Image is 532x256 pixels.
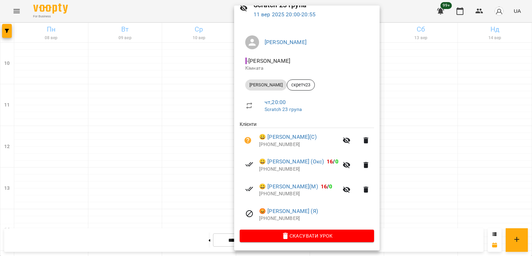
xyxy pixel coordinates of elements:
[265,106,302,112] a: Scratch 23 група
[259,207,318,215] a: 😡 [PERSON_NAME] (Я)
[321,183,332,190] b: /
[327,158,333,165] span: 16
[245,58,292,64] span: - [PERSON_NAME]
[240,230,374,242] button: Скасувати Урок
[245,232,369,240] span: Скасувати Урок
[287,79,315,91] div: скретч23
[259,166,338,173] p: [PHONE_NUMBER]
[245,65,369,72] p: Кімната
[327,158,338,165] b: /
[245,185,254,193] svg: Візит сплачено
[265,39,307,45] a: [PERSON_NAME]
[329,183,332,190] span: 0
[245,210,254,218] svg: Візит скасовано
[254,11,316,18] a: 11 вер 2025 20:00-20:55
[259,141,338,148] p: [PHONE_NUMBER]
[335,158,338,165] span: 0
[321,183,327,190] span: 16
[259,215,374,222] p: [PHONE_NUMBER]
[259,190,338,197] p: [PHONE_NUMBER]
[240,121,374,230] ul: Клієнти
[259,157,324,166] a: 😀 [PERSON_NAME] (Окс)
[245,82,287,88] span: [PERSON_NAME]
[259,133,317,141] a: 😀 [PERSON_NAME](С)
[240,132,256,149] button: Візит ще не сплачено. Додати оплату?
[287,82,314,88] span: скретч23
[259,182,318,191] a: 😀 [PERSON_NAME](М)
[265,99,286,105] a: чт , 20:00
